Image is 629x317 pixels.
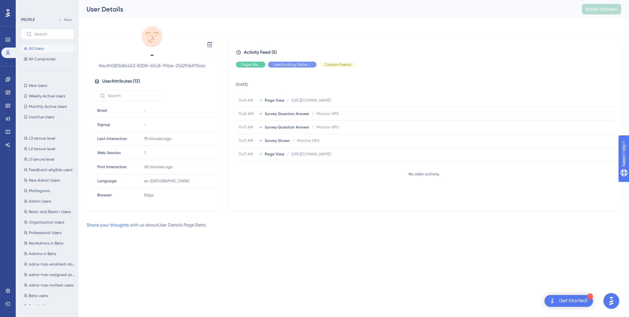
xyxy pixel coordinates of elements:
span: Maltegians [29,188,50,193]
span: Edge [144,192,154,198]
span: admx-has-invited-users [29,283,74,288]
span: Custom Events [324,62,351,67]
span: New Users [29,83,47,88]
button: L3 tenure level [21,134,78,142]
span: Publish Changes [586,7,617,12]
span: Admin Users [29,199,51,204]
button: admx-has-assigned-product [21,271,78,279]
span: / [287,151,289,157]
div: 1 [587,293,593,299]
span: Last Interaction [97,136,127,141]
span: [URL][DOMAIN_NAME] [292,151,331,157]
span: - [144,122,146,127]
span: 11.47 AM [238,125,257,130]
span: Survey Shown [265,138,290,143]
span: English UI [29,304,46,309]
div: Get Started! [559,297,588,305]
span: admx-has-assigned-product [29,272,75,277]
button: Admin Users [21,197,78,205]
button: admx-has-invited-users [21,281,78,289]
span: Language [97,178,117,184]
span: Feedback eligible users [29,167,72,172]
time: 20 minutes ago [144,165,173,169]
span: All Companies [29,56,55,62]
div: User Details [86,5,565,14]
button: New Users [21,82,74,89]
span: Email [97,108,107,113]
input: Search [108,93,161,98]
span: First Interaction [97,164,127,169]
span: Admins in Beta [29,251,56,256]
td: [DATE] [236,73,615,94]
a: Share your thoughts [86,222,129,228]
div: PEOPLE [21,17,35,22]
span: Organization Users [29,220,64,225]
span: en-[GEOGRAPHIC_DATA] [144,178,189,184]
span: Survey Question Answer [265,111,309,116]
span: 11.49 AM [238,98,257,103]
span: Weekly Active Users [29,93,65,99]
button: All Companies [21,55,74,63]
span: Monthly Active Users [29,104,67,109]
div: No older activity. [236,171,612,177]
span: All Users [29,46,44,51]
span: Page View [265,98,284,103]
time: 19 minutes ago [144,136,171,141]
span: admx-has-enabled-data-source [29,262,75,267]
button: Publish Changes [582,4,621,14]
span: / [293,138,295,143]
span: 11.47 AM [238,151,257,157]
span: - [144,108,146,113]
span: Beta users [29,293,48,298]
span: NonAdmins in Beta [29,241,64,246]
span: 1 [144,150,145,155]
span: Monitor NPS [316,111,339,116]
span: Activity Feed (5) [244,49,277,56]
span: Need Help? [15,2,41,10]
button: Weekly Active Users [21,92,74,100]
span: User Attributes ( 13 ) [102,77,140,85]
span: Basic and Basic+ Users [29,209,71,214]
span: Page View [265,151,284,157]
span: 11.48 AM [238,111,257,116]
div: Open Get Started! checklist, remaining modules: 1 [544,295,593,307]
span: New Admin Users [29,178,60,183]
button: Inactive Users [21,113,74,121]
button: Organization Users [21,218,78,226]
button: English UI [21,302,78,310]
button: L1 tenure level [21,155,78,163]
span: / [312,111,314,116]
span: Professional Users [29,230,61,235]
img: launcher-image-alternative-text [548,297,556,305]
iframe: UserGuiding AI Assistant Launcher [601,291,621,311]
span: - [94,50,210,60]
span: Signup [97,122,110,127]
span: L1 tenure level [29,157,54,162]
button: New Admin Users [21,176,78,184]
span: Inactive Users [29,114,54,120]
input: Search [34,32,68,36]
span: Page View [241,62,260,67]
span: L3 tenure level [29,136,55,141]
span: Web Session [97,150,121,155]
span: / [287,98,289,103]
span: Monitor NPS [316,125,339,130]
button: Maltegians [21,187,78,195]
button: NonAdmins in Beta [21,239,78,247]
button: admx-has-enabled-data-source [21,260,78,268]
span: 11.47 AM [238,138,257,143]
button: Admins in Beta [21,250,78,258]
button: Basic and Basic+ Users [21,208,78,216]
span: New [64,17,72,22]
span: UserGuiding Material [273,62,311,67]
span: Monitor NPS [297,138,319,143]
span: / [312,125,314,130]
button: Monthly Active Users [21,103,74,110]
span: # auth0|81b86452-8308-45c8-956e-21d29dd17bac [94,62,210,69]
button: All Users [21,45,74,52]
span: L2 tenure level [29,146,55,151]
button: L2 tenure level [21,145,78,153]
span: Survey Question Answer [265,125,309,130]
button: New [56,16,74,24]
